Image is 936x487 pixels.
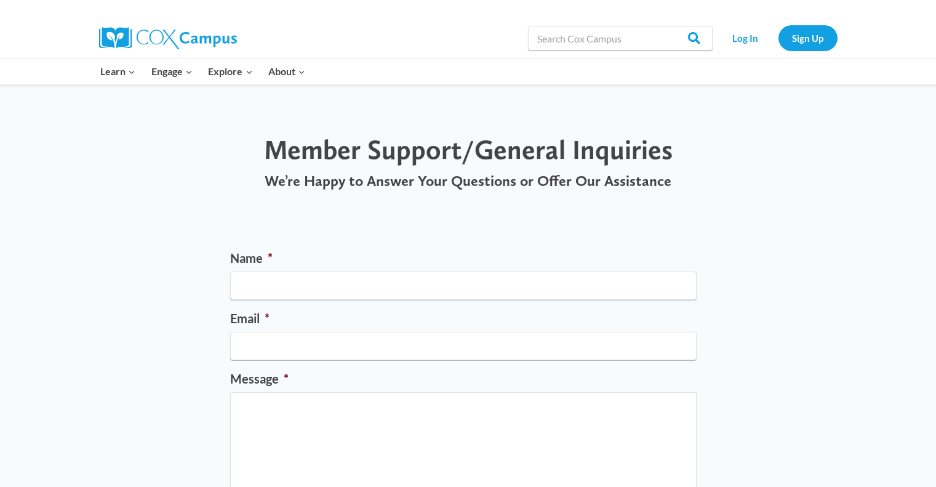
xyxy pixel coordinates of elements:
input: Search Cox Campus [528,26,713,50]
span: About [268,63,305,79]
label: Email [230,310,697,326]
label: Message [230,371,697,387]
nav: Secondary Navigation [719,25,838,50]
a: Sign Up [778,25,838,50]
span: Explore [208,63,252,79]
span: Member Support/General Inquiries [264,133,673,166]
nav: Primary Navigation [93,58,313,84]
img: Cox Campus [99,27,237,49]
span: Engage [151,63,193,79]
p: We’re Happy to Answer Your Questions or Offer Our Assistance [230,172,706,190]
label: Name [230,250,697,266]
a: Log In [719,25,772,50]
span: Learn [100,63,135,79]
